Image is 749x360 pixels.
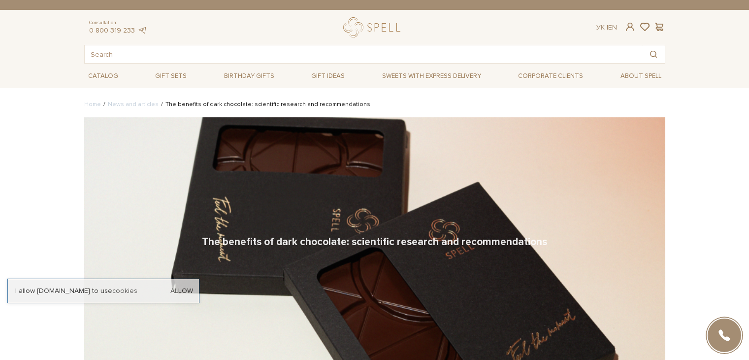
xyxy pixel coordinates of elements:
[151,69,191,84] span: Gift sets
[108,101,159,108] a: News and articles
[220,69,278,84] span: Birthday gifts
[84,101,101,108] a: Home
[202,235,547,249] h1: The benefits of dark chocolate: scientific research and recommendations
[170,287,193,295] a: Allow
[514,68,587,84] a: Corporate clients
[617,69,665,84] span: About Spell
[85,45,642,63] input: Search
[596,23,617,32] div: En
[137,26,147,35] a: telegram
[8,287,199,295] div: I allow [DOMAIN_NAME] to use
[378,68,485,84] a: Sweets with express delivery
[307,69,349,84] span: Gift ideas
[159,100,370,109] li: The benefits of dark chocolate: scientific research and recommendations
[112,287,137,295] a: cookies
[596,23,605,32] a: Ук
[343,17,405,37] a: logo
[607,23,608,32] span: |
[642,45,665,63] button: Search
[89,26,135,35] a: 0 800 319 233
[84,69,122,84] span: Catalog
[89,20,147,26] span: Consultation:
